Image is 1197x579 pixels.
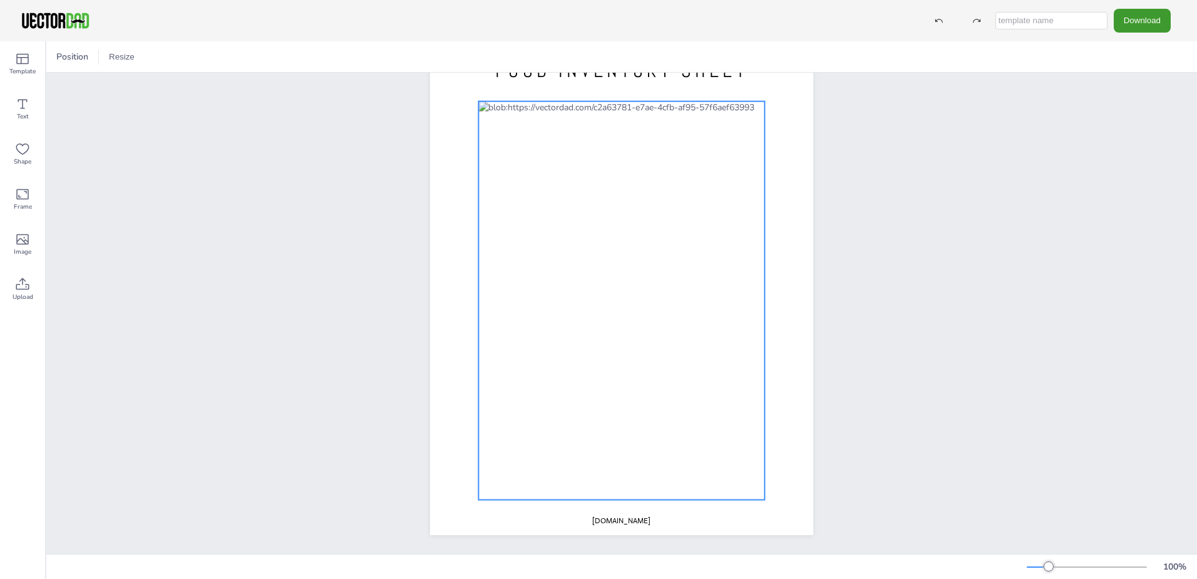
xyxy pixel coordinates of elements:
button: Download [1114,9,1171,32]
span: [DOMAIN_NAME] [592,516,650,526]
span: FOOD INVENTORY SHEET [495,59,747,83]
span: Template [9,66,36,76]
img: VectorDad-1.png [20,11,91,30]
button: Resize [104,47,140,67]
span: Image [14,247,31,257]
span: Shape [14,157,31,167]
input: template name [995,12,1107,29]
span: Upload [13,292,33,302]
span: Position [54,51,91,63]
div: 100 % [1159,561,1189,573]
span: Frame [14,202,32,212]
span: Text [17,112,29,122]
